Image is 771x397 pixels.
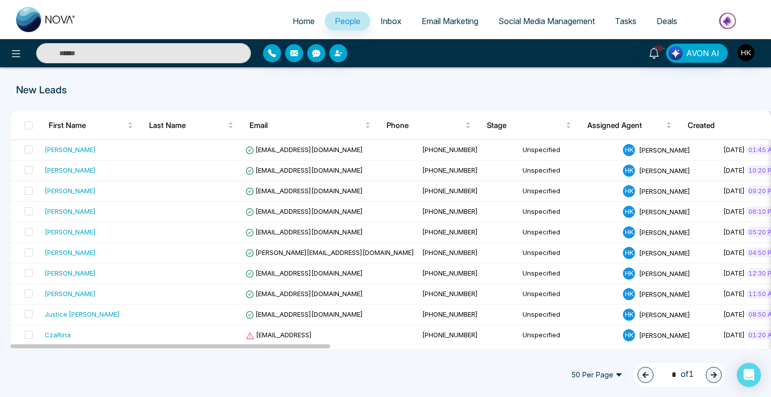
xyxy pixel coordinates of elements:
th: Last Name [141,111,241,140]
span: [EMAIL_ADDRESS][DOMAIN_NAME] [245,269,363,277]
span: [DATE] [723,248,745,256]
span: [DATE] [723,228,745,236]
td: Unspecified [519,325,619,346]
th: Phone [378,111,479,140]
a: People [325,12,370,31]
p: New Leads [16,82,755,97]
div: [PERSON_NAME] [45,289,96,299]
span: [PHONE_NUMBER] [422,207,478,215]
span: Tasks [615,16,636,26]
span: of 1 [666,368,694,381]
span: H K [623,206,635,218]
span: Email Marketing [422,16,478,26]
td: Unspecified [519,243,619,263]
a: Home [283,12,325,31]
span: AVON AI [686,47,719,59]
span: Deals [657,16,677,26]
a: Deals [647,12,687,31]
td: Unspecified [519,263,619,284]
td: Unspecified [519,222,619,243]
span: 50 Per Page [564,367,629,383]
span: H K [623,144,635,156]
span: [PERSON_NAME] [639,207,690,215]
span: [EMAIL_ADDRESS][DOMAIN_NAME] [245,146,363,154]
span: H K [623,329,635,341]
a: Tasks [605,12,647,31]
span: [PERSON_NAME] [639,248,690,256]
span: [PHONE_NUMBER] [422,187,478,195]
span: [DATE] [723,187,745,195]
span: [PHONE_NUMBER] [422,146,478,154]
img: User Avatar [737,44,754,61]
td: Unspecified [519,305,619,325]
span: H K [623,226,635,238]
span: [EMAIL_ADDRESS][DOMAIN_NAME] [245,228,363,236]
span: [PHONE_NUMBER] [422,331,478,339]
span: H K [623,165,635,177]
button: AVON AI [666,44,728,63]
img: Lead Flow [669,46,683,60]
div: [PERSON_NAME] [45,247,96,257]
span: Home [293,16,315,26]
span: 10+ [654,44,663,53]
div: [PERSON_NAME] [45,165,96,175]
span: [DATE] [723,290,745,298]
a: Social Media Management [488,12,605,31]
span: [DATE] [723,146,745,154]
td: Unspecified [519,181,619,202]
span: [PERSON_NAME] [639,269,690,277]
th: First Name [41,111,141,140]
div: [PERSON_NAME] [45,206,96,216]
span: [EMAIL_ADDRESS][DOMAIN_NAME] [245,290,363,298]
span: [PHONE_NUMBER] [422,228,478,236]
div: [PERSON_NAME] [45,145,96,155]
div: Open Intercom Messenger [737,363,761,387]
span: [EMAIL_ADDRESS][DOMAIN_NAME] [245,310,363,318]
span: [PHONE_NUMBER] [422,290,478,298]
td: Unspecified [519,161,619,181]
span: H K [623,309,635,321]
span: [PERSON_NAME] [639,331,690,339]
td: Unspecified [519,284,619,305]
a: Email Marketing [412,12,488,31]
img: Market-place.gif [692,10,765,32]
span: [PERSON_NAME] [639,290,690,298]
span: Last Name [149,119,226,131]
span: First Name [49,119,125,131]
span: [PERSON_NAME] [639,166,690,174]
span: [PERSON_NAME] [639,228,690,236]
span: Email [249,119,363,131]
span: [PERSON_NAME] [639,146,690,154]
span: H K [623,268,635,280]
span: H K [623,185,635,197]
span: Phone [387,119,463,131]
span: [EMAIL_ADDRESS][DOMAIN_NAME] [245,187,363,195]
span: [PERSON_NAME] [639,187,690,195]
div: Justice [PERSON_NAME] [45,309,120,319]
span: [PHONE_NUMBER] [422,269,478,277]
span: Social Media Management [498,16,595,26]
div: [PERSON_NAME] [45,268,96,278]
span: [EMAIL_ADDRESS][DOMAIN_NAME] [245,166,363,174]
span: [DATE] [723,269,745,277]
span: H K [623,247,635,259]
th: Assigned Agent [579,111,680,140]
td: Unspecified [519,140,619,161]
a: 10+ [642,44,666,61]
span: [EMAIL_ADDRESS][DOMAIN_NAME] [245,207,363,215]
span: [DATE] [723,207,745,215]
span: [PERSON_NAME][EMAIL_ADDRESS][DOMAIN_NAME] [245,248,414,256]
span: [EMAIL_ADDRESS] [245,331,312,339]
span: Inbox [380,16,402,26]
span: [DATE] [723,166,745,174]
img: Nova CRM Logo [16,7,76,32]
div: [PERSON_NAME] [45,186,96,196]
span: [PHONE_NUMBER] [422,166,478,174]
span: [PHONE_NUMBER] [422,310,478,318]
span: [PERSON_NAME] [639,310,690,318]
span: [PHONE_NUMBER] [422,248,478,256]
span: People [335,16,360,26]
div: CzaRina [45,330,71,340]
td: Unspecified [519,202,619,222]
th: Stage [479,111,579,140]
